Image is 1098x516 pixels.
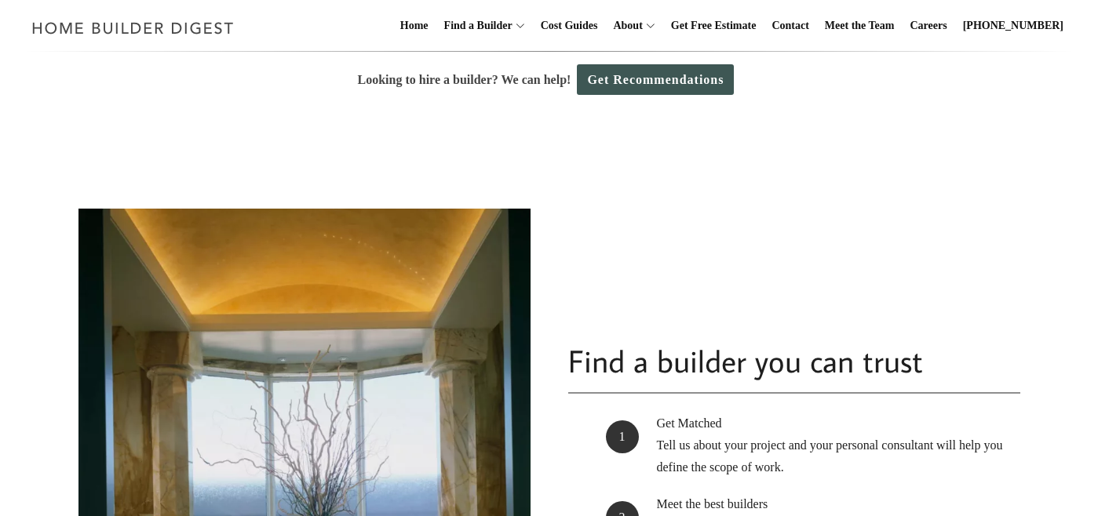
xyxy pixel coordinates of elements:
img: Home Builder Digest [25,13,241,43]
a: Careers [904,1,954,51]
a: [PHONE_NUMBER] [957,1,1070,51]
a: Contact [765,1,815,51]
a: Meet the Team [819,1,901,51]
a: Home [394,1,435,51]
a: Find a Builder [438,1,513,51]
li: Get Matched Tell us about your project and your personal consultant will help you define the scop... [606,412,1020,478]
a: Cost Guides [534,1,604,51]
a: About [607,1,642,51]
a: Get Free Estimate [665,1,763,51]
h2: Find a builder you can trust [568,311,1020,380]
a: Get Recommendations [577,64,734,95]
